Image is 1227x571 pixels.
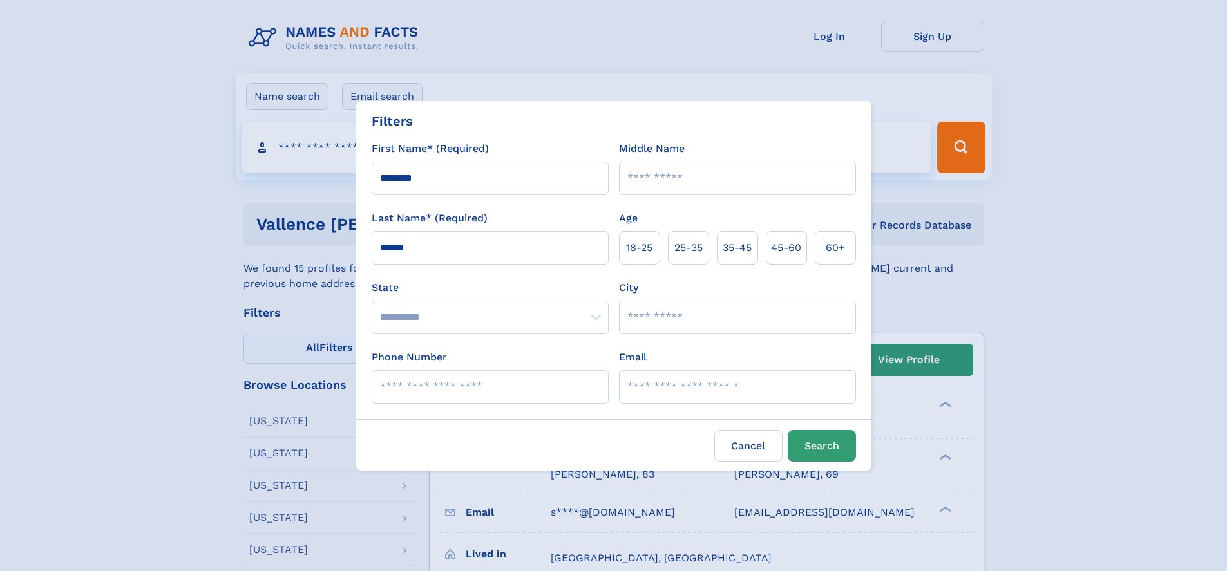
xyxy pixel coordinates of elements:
div: Filters [372,111,413,131]
label: Phone Number [372,350,447,365]
label: Last Name* (Required) [372,211,488,226]
label: First Name* (Required) [372,141,489,156]
label: Age [619,211,638,226]
label: Email [619,350,647,365]
label: State [372,280,609,295]
span: 35‑45 [723,240,752,256]
span: 25‑35 [674,240,703,256]
span: 18‑25 [626,240,652,256]
button: Search [788,430,856,462]
label: City [619,280,638,295]
label: Middle Name [619,141,685,156]
span: 45‑60 [771,240,801,256]
label: Cancel [714,430,783,462]
span: 60+ [826,240,845,256]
